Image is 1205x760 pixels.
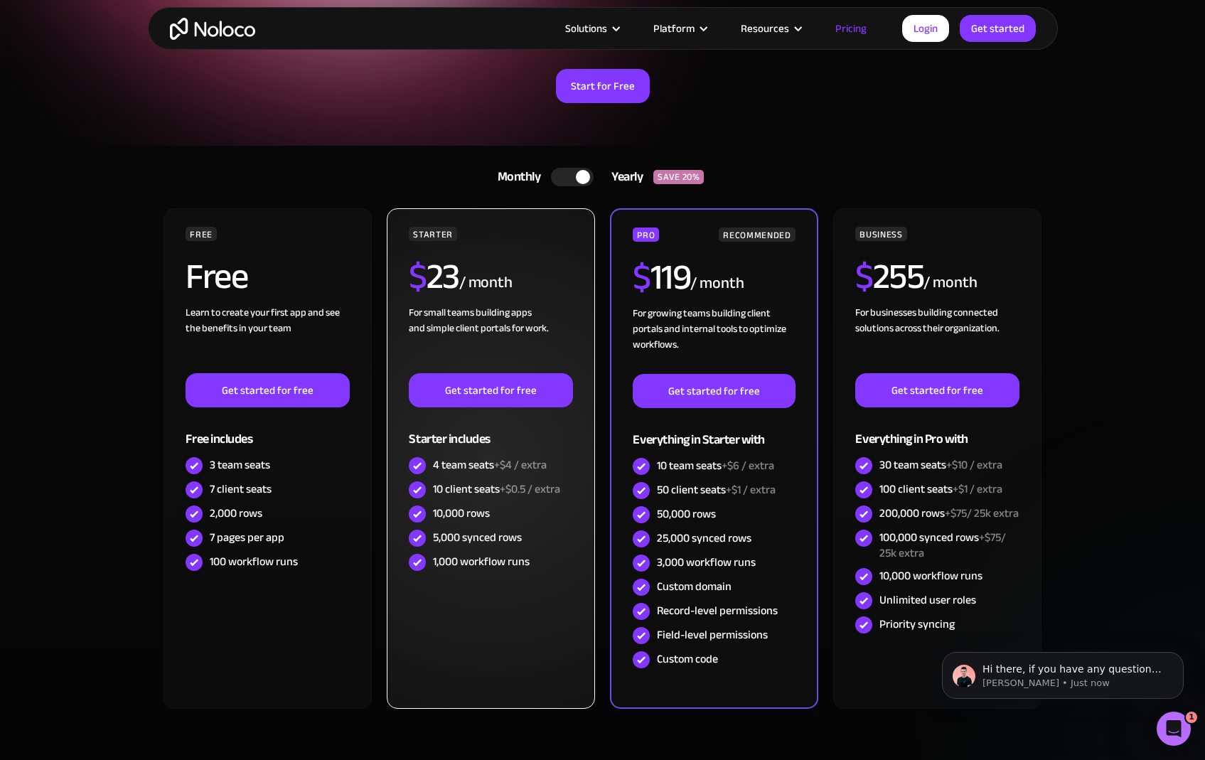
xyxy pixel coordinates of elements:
[633,244,650,311] span: $
[409,243,427,310] span: $
[633,228,659,242] div: PRO
[210,554,298,569] div: 100 workflow runs
[657,579,732,594] div: Custom domain
[921,622,1205,722] iframe: Intercom notifications message
[879,616,955,632] div: Priority syncing
[741,19,789,38] div: Resources
[960,15,1036,42] a: Get started
[494,454,547,476] span: +$4 / extra
[170,18,255,40] a: home
[409,259,459,294] h2: 23
[818,19,884,38] a: Pricing
[594,166,653,188] div: Yearly
[210,457,270,473] div: 3 team seats
[186,305,349,373] div: Learn to create your first app and see the benefits in your team ‍
[653,19,695,38] div: Platform
[186,227,217,241] div: FREE
[879,505,1019,521] div: 200,000 rows
[210,530,284,545] div: 7 pages per app
[633,259,690,295] h2: 119
[633,374,795,408] a: Get started for free
[855,407,1019,454] div: Everything in Pro with
[1157,712,1191,746] iframe: Intercom live chat
[855,259,923,294] h2: 255
[186,407,349,454] div: Free includes
[719,228,795,242] div: RECOMMENDED
[657,555,756,570] div: 3,000 workflow runs
[210,481,272,497] div: 7 client seats
[879,481,1002,497] div: 100 client seats
[855,227,906,241] div: BUSINESS
[946,454,1002,476] span: +$10 / extra
[636,19,723,38] div: Platform
[409,407,572,454] div: Starter includes
[722,455,774,476] span: +$6 / extra
[433,530,522,545] div: 5,000 synced rows
[923,272,977,294] div: / month
[657,482,776,498] div: 50 client seats
[633,306,795,374] div: For growing teams building client portals and internal tools to optimize workflows.
[653,170,704,184] div: SAVE 20%
[657,603,778,619] div: Record-level permissions
[433,505,490,521] div: 10,000 rows
[855,373,1019,407] a: Get started for free
[556,69,650,103] a: Start for Free
[723,19,818,38] div: Resources
[657,506,716,522] div: 50,000 rows
[726,479,776,501] span: +$1 / extra
[879,457,1002,473] div: 30 team seats
[409,373,572,407] a: Get started for free
[855,243,873,310] span: $
[210,505,262,521] div: 2,000 rows
[480,166,552,188] div: Monthly
[879,568,982,584] div: 10,000 workflow runs
[657,627,768,643] div: Field-level permissions
[879,527,1006,564] span: +$75/ 25k extra
[879,592,976,608] div: Unlimited user roles
[565,19,607,38] div: Solutions
[409,305,572,373] div: For small teams building apps and simple client portals for work. ‍
[409,227,456,241] div: STARTER
[433,554,530,569] div: 1,000 workflow runs
[547,19,636,38] div: Solutions
[500,478,560,500] span: +$0.5 / extra
[879,530,1019,561] div: 100,000 synced rows
[1186,712,1197,723] span: 1
[433,457,547,473] div: 4 team seats
[902,15,949,42] a: Login
[186,259,247,294] h2: Free
[657,458,774,473] div: 10 team seats
[690,272,744,295] div: / month
[953,478,1002,500] span: +$1 / extra
[855,305,1019,373] div: For businesses building connected solutions across their organization. ‍
[459,272,513,294] div: / month
[657,651,718,667] div: Custom code
[657,530,751,546] div: 25,000 synced rows
[186,373,349,407] a: Get started for free
[433,481,560,497] div: 10 client seats
[633,408,795,454] div: Everything in Starter with
[945,503,1019,524] span: +$75/ 25k extra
